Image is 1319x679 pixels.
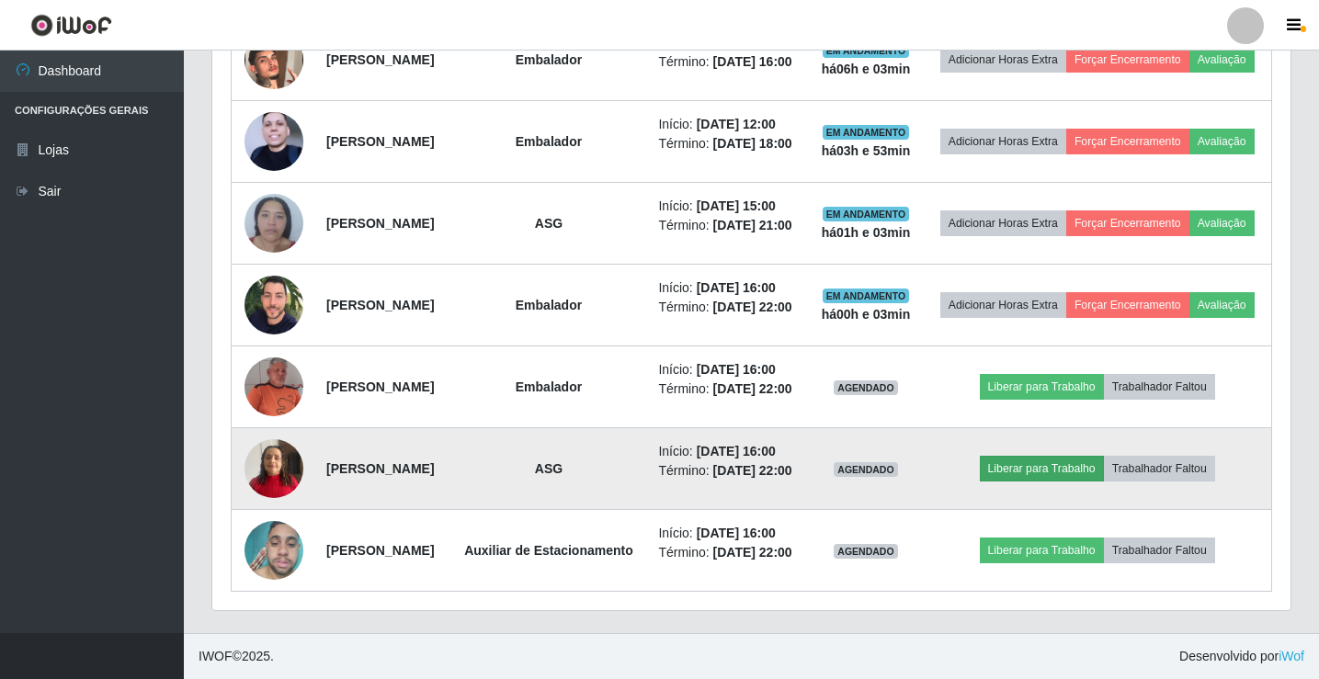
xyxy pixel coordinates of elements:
time: [DATE] 16:00 [697,362,776,377]
time: [DATE] 22:00 [713,300,792,314]
span: IWOF [199,649,233,663]
button: Adicionar Horas Extra [940,210,1066,236]
strong: [PERSON_NAME] [326,379,434,394]
time: [DATE] 15:00 [697,198,776,213]
strong: Embalador [516,298,582,312]
button: Avaliação [1189,210,1255,236]
img: 1683118670739.jpeg [244,268,303,341]
button: Avaliação [1189,129,1255,154]
img: CoreUI Logo [30,14,112,37]
img: 1737135977494.jpeg [244,429,303,507]
time: [DATE] 18:00 [713,136,792,151]
img: 1726002463138.jpeg [244,7,303,112]
button: Liberar para Trabalho [980,374,1104,400]
span: EM ANDAMENTO [823,207,910,221]
a: iWof [1279,649,1304,663]
button: Trabalhador Faltou [1104,538,1215,563]
span: © 2025 . [199,647,274,666]
time: [DATE] 22:00 [713,545,792,560]
button: Forçar Encerramento [1066,292,1189,318]
strong: Auxiliar de Estacionamento [464,543,633,558]
time: [DATE] 21:00 [713,218,792,232]
time: [DATE] 16:00 [713,54,792,69]
strong: [PERSON_NAME] [326,461,434,476]
span: EM ANDAMENTO [823,43,910,58]
button: Forçar Encerramento [1066,47,1189,73]
span: AGENDADO [834,462,898,477]
time: [DATE] 22:00 [713,381,792,396]
li: Término: [658,134,797,153]
time: [DATE] 16:00 [697,444,776,458]
img: 1751112478623.jpeg [244,184,303,262]
li: Início: [658,442,797,461]
time: [DATE] 22:00 [713,463,792,478]
span: AGENDADO [834,544,898,559]
li: Término: [658,216,797,235]
img: 1748551724527.jpeg [244,512,303,590]
button: Trabalhador Faltou [1104,374,1215,400]
li: Início: [658,115,797,134]
strong: [PERSON_NAME] [326,52,434,67]
li: Início: [658,360,797,379]
span: EM ANDAMENTO [823,289,910,303]
strong: há 01 h e 03 min [822,225,911,240]
strong: [PERSON_NAME] [326,298,434,312]
li: Término: [658,461,797,481]
span: EM ANDAMENTO [823,125,910,140]
strong: [PERSON_NAME] [326,216,434,231]
li: Início: [658,197,797,216]
li: Início: [658,524,797,543]
span: AGENDADO [834,380,898,395]
li: Término: [658,379,797,399]
img: 1706546677123.jpeg [244,103,303,180]
strong: há 03 h e 53 min [822,143,911,158]
strong: [PERSON_NAME] [326,543,434,558]
button: Forçar Encerramento [1066,210,1189,236]
strong: Embalador [516,52,582,67]
time: [DATE] 16:00 [697,526,776,540]
strong: há 06 h e 03 min [822,62,911,76]
time: [DATE] 12:00 [697,117,776,131]
strong: ASG [535,216,563,231]
strong: [PERSON_NAME] [326,134,434,149]
button: Liberar para Trabalho [980,538,1104,563]
strong: Embalador [516,134,582,149]
button: Adicionar Horas Extra [940,292,1066,318]
button: Trabalhador Faltou [1104,456,1215,481]
button: Avaliação [1189,47,1255,73]
li: Término: [658,52,797,72]
time: [DATE] 16:00 [697,280,776,295]
button: Liberar para Trabalho [980,456,1104,481]
span: Desenvolvido por [1179,647,1304,666]
button: Avaliação [1189,292,1255,318]
strong: Embalador [516,379,582,394]
strong: há 00 h e 03 min [822,307,911,322]
img: 1695142713031.jpeg [244,357,303,416]
li: Início: [658,278,797,298]
li: Término: [658,543,797,562]
button: Forçar Encerramento [1066,129,1189,154]
button: Adicionar Horas Extra [940,47,1066,73]
strong: ASG [535,461,563,476]
button: Adicionar Horas Extra [940,129,1066,154]
li: Término: [658,298,797,317]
